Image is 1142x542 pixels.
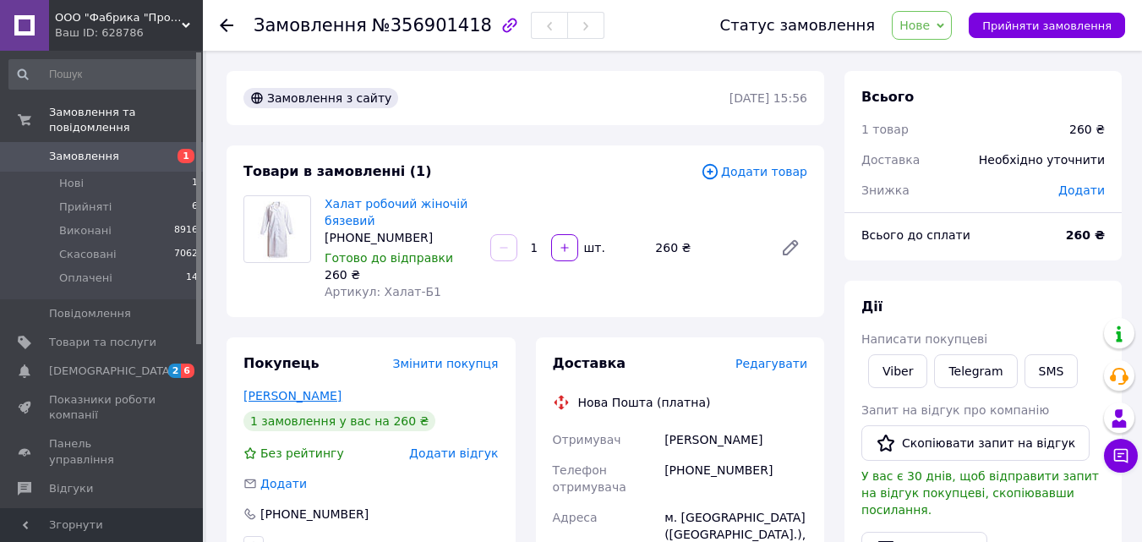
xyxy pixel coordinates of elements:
[861,298,882,315] span: Дії
[648,236,767,260] div: 260 ₴
[861,123,909,136] span: 1 товар
[393,357,499,370] span: Змінити покупця
[661,455,811,502] div: [PHONE_NUMBER]
[969,13,1125,38] button: Прийняти замовлення
[220,17,233,34] div: Повернутися назад
[192,176,198,191] span: 1
[720,17,876,34] div: Статус замовлення
[1104,439,1138,473] button: Чат з покупцем
[553,463,626,494] span: Телефон отримувача
[243,355,320,371] span: Покупець
[49,335,156,350] span: Товари та послуги
[729,91,807,105] time: [DATE] 15:56
[1058,183,1105,197] span: Додати
[861,403,1049,417] span: Запит на відгук про компанію
[59,176,84,191] span: Нові
[243,88,398,108] div: Замовлення з сайту
[969,141,1115,178] div: Необхідно уточнити
[174,223,198,238] span: 8916
[253,196,302,262] img: Халат робочий жіночій бязевий
[186,271,198,286] span: 14
[243,163,432,179] span: Товари в замовленні (1)
[254,15,367,36] span: Замовлення
[409,446,498,460] span: Додати відгук
[1066,228,1105,242] b: 260 ₴
[325,266,477,283] div: 260 ₴
[325,285,441,298] span: Артикул: Халат-Б1
[168,364,182,378] span: 2
[178,149,194,163] span: 1
[55,10,182,25] span: ООО "Фабрика "Промтекстиль"
[260,446,344,460] span: Без рейтингу
[49,436,156,467] span: Панель управління
[899,19,930,32] span: Нове
[325,229,477,246] div: [PHONE_NUMBER]
[59,223,112,238] span: Виконані
[861,153,920,167] span: Доставка
[934,354,1017,388] a: Telegram
[59,247,117,262] span: Скасовані
[59,200,112,215] span: Прийняті
[661,424,811,455] div: [PERSON_NAME]
[553,511,598,524] span: Адреса
[1069,121,1105,138] div: 260 ₴
[49,481,93,496] span: Відгуки
[243,411,435,431] div: 1 замовлення у вас на 260 ₴
[861,425,1090,461] button: Скопіювати запит на відгук
[982,19,1112,32] span: Прийняти замовлення
[49,364,174,379] span: [DEMOGRAPHIC_DATA]
[553,355,626,371] span: Доставка
[861,228,970,242] span: Всього до сплати
[701,162,807,181] span: Додати товар
[49,105,203,135] span: Замовлення та повідомлення
[59,271,112,286] span: Оплачені
[861,469,1099,517] span: У вас є 30 днів, щоб відправити запит на відгук покупцеві, скопіювавши посилання.
[174,247,198,262] span: 7062
[1025,354,1079,388] button: SMS
[55,25,203,41] div: Ваш ID: 628786
[181,364,194,378] span: 6
[192,200,198,215] span: 6
[372,15,492,36] span: №356901418
[553,433,621,446] span: Отримувач
[868,354,927,388] a: Viber
[8,59,199,90] input: Пошук
[861,89,914,105] span: Всього
[861,183,910,197] span: Знижка
[325,251,453,265] span: Готово до відправки
[49,306,131,321] span: Повідомлення
[574,394,715,411] div: Нова Пошта (платна)
[49,149,119,164] span: Замовлення
[580,239,607,256] div: шт.
[259,506,370,523] div: [PHONE_NUMBER]
[49,392,156,423] span: Показники роботи компанії
[260,477,307,490] span: Додати
[325,197,467,227] a: Халат робочий жіночій бязевий
[773,231,807,265] a: Редагувати
[735,357,807,370] span: Редагувати
[861,332,987,346] span: Написати покупцеві
[243,389,342,402] a: [PERSON_NAME]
